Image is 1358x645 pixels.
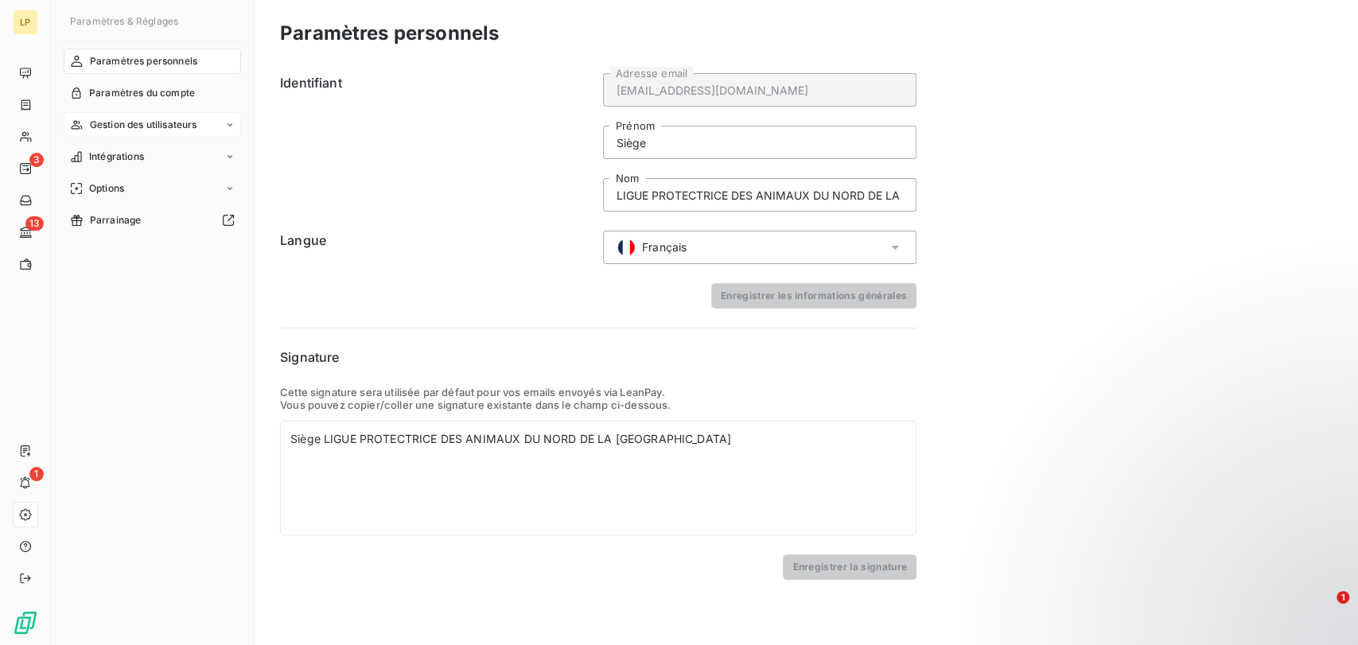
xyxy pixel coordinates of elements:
[90,213,142,227] span: Parrainage
[64,80,241,106] a: Paramètres du compte
[280,386,916,398] p: Cette signature sera utilisée par défaut pour vos emails envoyés via LeanPay.
[89,150,144,164] span: Intégrations
[1337,591,1349,604] span: 1
[290,431,906,447] div: Siège LIGUE PROTECTRICE DES ANIMAUX DU NORD DE LA [GEOGRAPHIC_DATA]
[1040,491,1358,602] iframe: Intercom notifications message
[89,181,124,196] span: Options
[64,176,241,201] a: Options
[280,398,916,411] p: Vous pouvez copier/coller une signature existante dans le champ ci-dessous.
[25,216,44,231] span: 13
[642,239,687,255] span: Français
[603,126,916,159] input: placeholder
[783,554,916,580] button: Enregistrer la signature
[603,178,916,212] input: placeholder
[280,73,593,212] h6: Identifiant
[280,19,499,48] h3: Paramètres personnels
[64,144,241,169] a: Intégrations
[711,283,916,309] button: Enregistrer les informations générales
[13,156,37,181] a: 3
[64,208,241,233] a: Parrainage
[90,118,197,132] span: Gestion des utilisateurs
[603,73,916,107] input: placeholder
[64,112,241,138] a: Gestion des utilisateurs
[280,348,916,367] h6: Signature
[280,231,593,264] h6: Langue
[70,15,178,27] span: Paramètres & Réglages
[13,610,38,635] img: Logo LeanPay
[29,467,44,481] span: 1
[1304,591,1342,629] iframe: Intercom live chat
[89,86,195,100] span: Paramètres du compte
[64,49,241,74] a: Paramètres personnels
[90,54,197,68] span: Paramètres personnels
[29,153,44,167] span: 3
[13,220,37,245] a: 13
[13,10,38,35] div: LP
